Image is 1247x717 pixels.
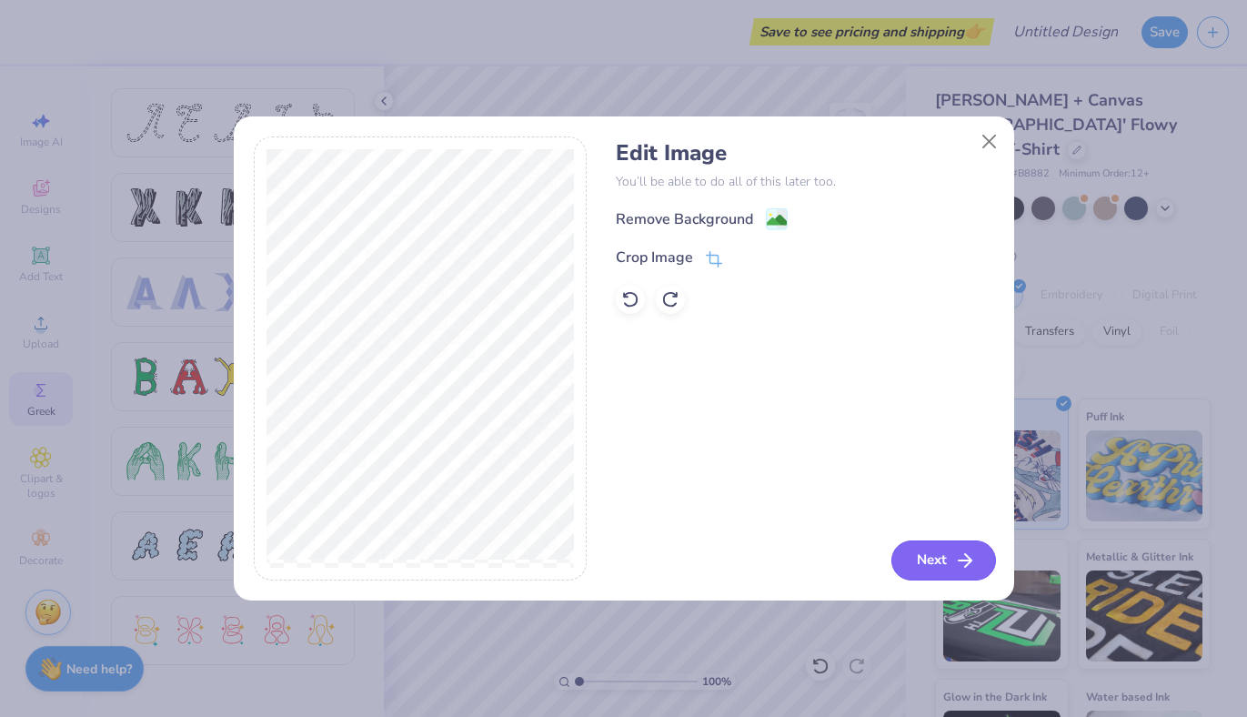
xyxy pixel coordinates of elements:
p: You’ll be able to do all of this later too. [616,172,993,191]
button: Close [971,124,1006,158]
div: Crop Image [616,247,693,268]
h4: Edit Image [616,140,993,167]
div: Remove Background [616,208,753,230]
button: Next [891,540,996,581]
